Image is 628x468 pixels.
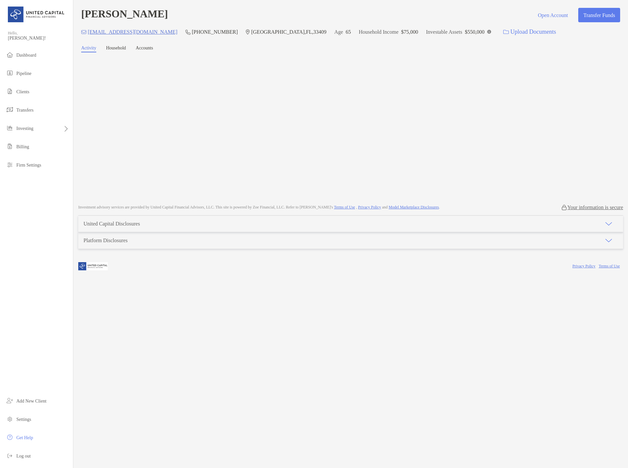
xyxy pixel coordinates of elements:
a: Accounts [136,45,153,52]
p: Investable Assets [426,28,462,36]
h4: [PERSON_NAME] [81,8,168,22]
span: Get Help [16,435,33,440]
div: Platform Disclosures [83,238,128,243]
span: Clients [16,89,29,94]
img: button icon [503,30,509,34]
img: logout icon [6,452,14,459]
img: Location Icon [246,29,250,35]
img: United Capital Logo [8,3,65,26]
a: Activity [81,45,96,52]
button: Transfer Funds [578,8,620,22]
button: Open Account [533,8,573,22]
span: Transfers [16,108,33,113]
a: Household [106,45,126,52]
p: Household Income [359,28,398,36]
p: [PHONE_NUMBER] [192,28,238,36]
span: Settings [16,417,31,422]
p: 65 [346,28,351,36]
span: Investing [16,126,33,131]
img: company logo [78,259,108,274]
img: add_new_client icon [6,397,14,405]
img: firm-settings icon [6,161,14,169]
a: Model Marketplace Disclosures [389,205,439,209]
p: [GEOGRAPHIC_DATA] , FL , 33409 [251,28,326,36]
img: transfers icon [6,106,14,114]
p: Investment advisory services are provided by United Capital Financial Advisors, LLC . This site i... [78,205,440,210]
img: Info Icon [487,30,491,34]
span: [PERSON_NAME]! [8,36,69,41]
span: Log out [16,454,31,459]
div: United Capital Disclosures [83,221,140,227]
a: Terms of Use [599,264,620,268]
p: [EMAIL_ADDRESS][DOMAIN_NAME] [88,28,177,36]
img: dashboard icon [6,51,14,59]
img: get-help icon [6,433,14,441]
img: pipeline icon [6,69,14,77]
p: $75,000 [401,28,418,36]
img: settings icon [6,415,14,423]
span: Firm Settings [16,163,41,168]
img: investing icon [6,124,14,132]
span: Billing [16,144,29,149]
img: icon arrow [605,220,613,228]
p: Age [334,28,343,36]
img: icon arrow [605,237,613,244]
span: Pipeline [16,71,31,76]
a: Upload Documents [499,25,560,39]
a: Privacy Policy [572,264,595,268]
span: Add New Client [16,399,46,404]
img: Phone Icon [185,29,191,35]
span: Dashboard [16,53,36,58]
img: billing icon [6,142,14,150]
a: Privacy Policy [358,205,381,209]
a: Terms of Use [334,205,355,209]
img: Email Icon [81,30,86,34]
img: clients icon [6,87,14,95]
p: Your information is secure [567,204,623,210]
p: $550,000 [465,28,485,36]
